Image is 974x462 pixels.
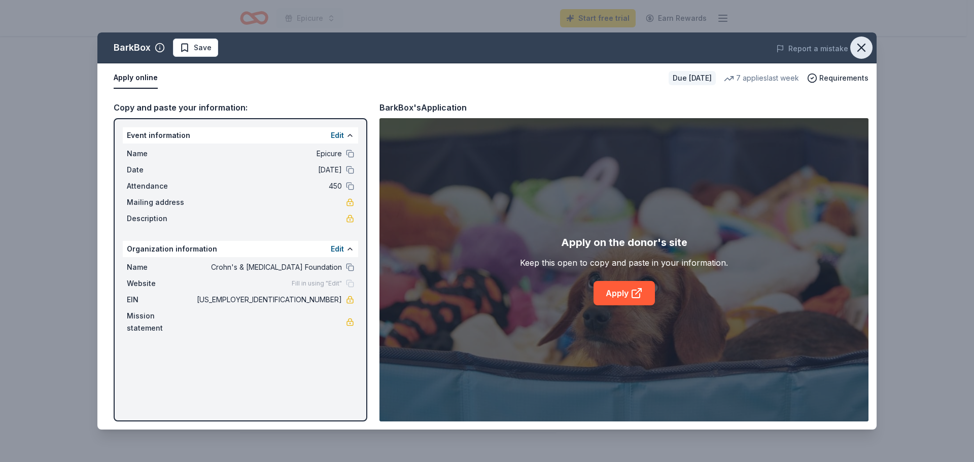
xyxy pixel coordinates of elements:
[114,40,151,56] div: BarkBox
[520,257,728,269] div: Keep this open to copy and paste in your information.
[123,127,358,144] div: Event information
[292,279,342,288] span: Fill in using "Edit"
[127,164,195,176] span: Date
[127,180,195,192] span: Attendance
[123,241,358,257] div: Organization information
[724,72,799,84] div: 7 applies last week
[561,234,687,251] div: Apply on the donor's site
[807,72,868,84] button: Requirements
[127,212,195,225] span: Description
[195,180,342,192] span: 450
[127,294,195,306] span: EIN
[127,148,195,160] span: Name
[195,148,342,160] span: Epicure
[194,42,212,54] span: Save
[173,39,218,57] button: Save
[195,294,342,306] span: [US_EMPLOYER_IDENTIFICATION_NUMBER]
[379,101,467,114] div: BarkBox's Application
[114,67,158,89] button: Apply online
[195,164,342,176] span: [DATE]
[195,261,342,273] span: Crohn's & [MEDICAL_DATA] Foundation
[776,43,848,55] button: Report a mistake
[669,71,716,85] div: Due [DATE]
[114,101,367,114] div: Copy and paste your information:
[127,277,195,290] span: Website
[594,281,655,305] a: Apply
[127,310,195,334] span: Mission statement
[819,72,868,84] span: Requirements
[331,129,344,141] button: Edit
[127,196,195,208] span: Mailing address
[127,261,195,273] span: Name
[331,243,344,255] button: Edit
